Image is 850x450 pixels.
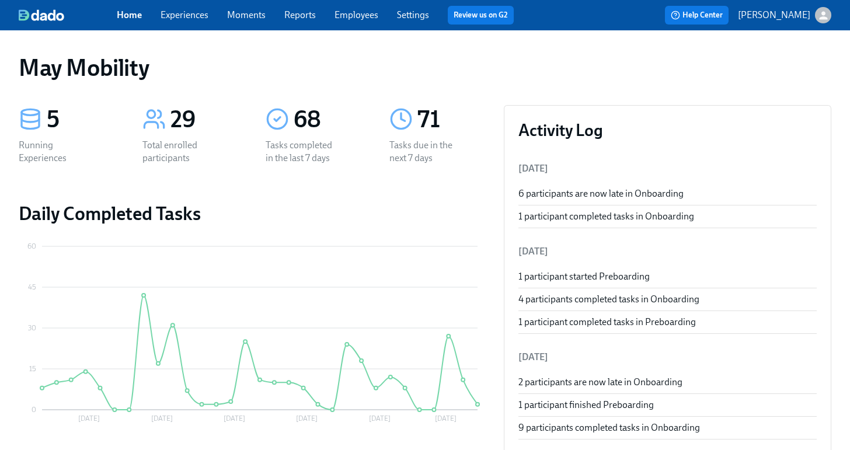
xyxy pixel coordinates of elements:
tspan: 60 [27,242,36,250]
button: Help Center [665,6,729,25]
tspan: 30 [28,324,36,332]
div: 1 participant completed tasks in Preboarding [518,316,817,329]
div: 1 participant completed tasks in Onboarding [518,210,817,223]
tspan: [DATE] [78,414,100,423]
a: dado [19,9,117,21]
a: Home [117,9,142,20]
tspan: 15 [29,365,36,373]
button: [PERSON_NAME] [738,7,831,23]
tspan: 0 [32,406,36,414]
div: 6 participants are now late in Onboarding [518,187,817,200]
h2: Daily Completed Tasks [19,202,485,225]
img: dado [19,9,64,21]
h1: May Mobility [19,54,149,82]
a: Experiences [161,9,208,20]
div: Tasks due in the next 7 days [389,139,464,165]
a: Moments [227,9,266,20]
li: [DATE] [518,238,817,266]
div: 1 participant finished Preboarding [518,399,817,411]
div: Running Experiences [19,139,93,165]
li: [DATE] [518,343,817,371]
tspan: [DATE] [296,414,318,423]
a: Review us on G2 [454,9,508,21]
tspan: 45 [28,283,36,291]
span: [DATE] [518,163,548,174]
span: Help Center [671,9,723,21]
tspan: [DATE] [435,414,457,423]
a: Reports [284,9,316,20]
tspan: [DATE] [151,414,173,423]
div: Total enrolled participants [142,139,217,165]
div: 5 [47,105,114,134]
h3: Activity Log [518,120,817,141]
div: 68 [294,105,361,134]
button: Review us on G2 [448,6,514,25]
a: Settings [397,9,429,20]
tspan: [DATE] [224,414,245,423]
div: 1 participant started Preboarding [518,270,817,283]
p: [PERSON_NAME] [738,9,810,22]
tspan: [DATE] [369,414,391,423]
div: 9 participants completed tasks in Onboarding [518,421,817,434]
div: 71 [417,105,485,134]
div: 2 participants are now late in Onboarding [518,376,817,389]
div: 29 [170,105,238,134]
div: Tasks completed in the last 7 days [266,139,340,165]
a: Employees [335,9,378,20]
div: 4 participants completed tasks in Onboarding [518,293,817,306]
